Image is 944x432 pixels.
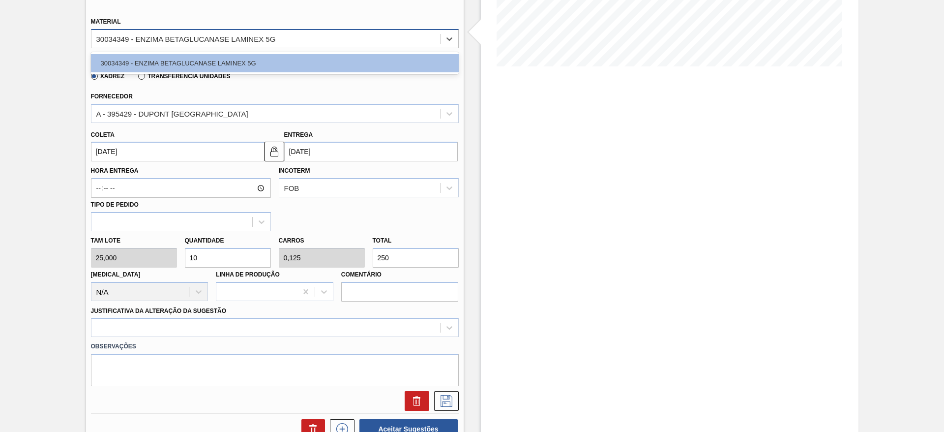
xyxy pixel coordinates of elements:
[91,142,265,161] input: dd/mm/yyyy
[96,109,248,118] div: A - 395429 - DUPONT [GEOGRAPHIC_DATA]
[265,142,284,161] button: unlocked
[279,167,310,174] label: Incoterm
[91,18,121,25] label: Material
[284,131,313,138] label: Entrega
[96,34,276,43] div: 30034349 - ENZIMA BETAGLUCANASE LAMINEX 5G
[91,234,177,248] label: Tam lote
[341,268,459,282] label: Comentário
[91,339,459,354] label: Observações
[91,73,125,80] label: Xadrez
[284,142,458,161] input: dd/mm/yyyy
[284,184,299,192] div: FOB
[373,237,392,244] label: Total
[279,237,304,244] label: Carros
[91,93,133,100] label: Fornecedor
[91,271,141,278] label: [MEDICAL_DATA]
[429,391,459,411] div: Salvar Sugestão
[91,308,227,314] label: Justificativa da Alteração da Sugestão
[400,391,429,411] div: Excluir Sugestão
[216,271,280,278] label: Linha de Produção
[185,237,224,244] label: Quantidade
[91,164,271,178] label: Hora Entrega
[91,54,459,72] div: 30034349 - ENZIMA BETAGLUCANASE LAMINEX 5G
[91,201,139,208] label: Tipo de pedido
[138,73,230,80] label: Transferência Unidades
[91,131,115,138] label: Coleta
[268,146,280,157] img: unlocked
